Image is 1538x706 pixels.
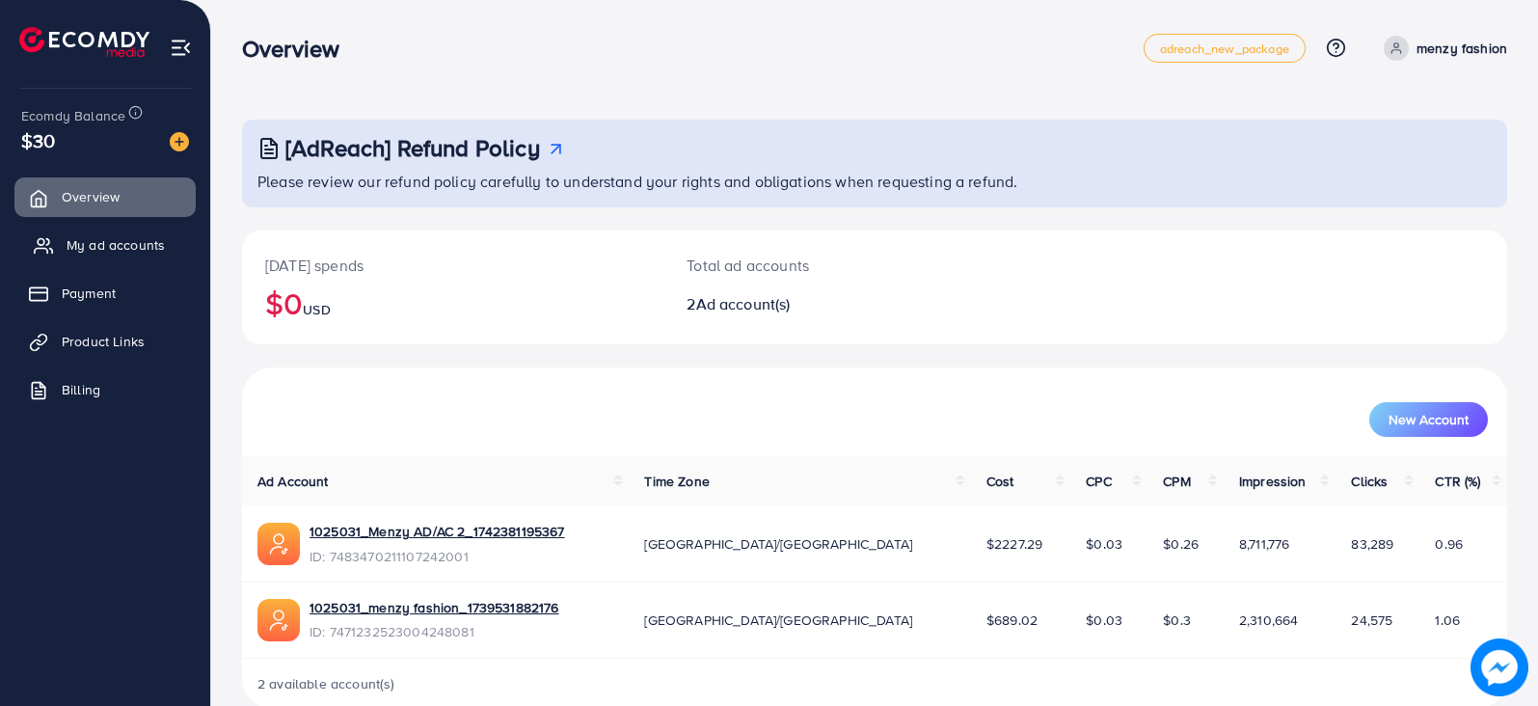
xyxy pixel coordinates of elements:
span: 2,310,664 [1239,611,1298,630]
span: CPM [1163,472,1190,491]
span: 2 available account(s) [257,674,395,693]
h3: Overview [242,35,355,63]
h2: $0 [265,285,640,321]
span: Cost [986,472,1014,491]
button: New Account [1369,402,1488,437]
span: Impression [1239,472,1307,491]
span: CPC [1086,472,1111,491]
span: $2227.29 [986,534,1042,554]
span: $0.03 [1086,534,1122,554]
span: Ad Account [257,472,329,491]
span: [GEOGRAPHIC_DATA]/[GEOGRAPHIC_DATA] [644,611,912,630]
span: ID: 7483470211107242001 [310,547,565,566]
img: ic-ads-acc.e4c84228.svg [257,523,300,565]
span: 83,289 [1351,534,1393,554]
a: My ad accounts [14,226,196,264]
a: Billing [14,370,196,409]
img: image [1471,638,1528,696]
p: [DATE] spends [265,254,640,277]
p: Please review our refund policy carefully to understand your rights and obligations when requesti... [257,170,1496,193]
span: 0.96 [1435,534,1463,554]
p: Total ad accounts [687,254,957,277]
span: Billing [62,380,100,399]
h3: [AdReach] Refund Policy [285,134,540,162]
a: adreach_new_package [1144,34,1306,63]
a: 1025031_Menzy AD/AC 2_1742381195367 [310,522,565,541]
span: Time Zone [644,472,709,491]
img: ic-ads-acc.e4c84228.svg [257,599,300,641]
span: $30 [21,126,55,154]
span: $689.02 [986,611,1038,630]
span: Product Links [62,332,145,351]
span: 8,711,776 [1239,534,1289,554]
span: New Account [1389,413,1469,426]
h2: 2 [687,295,957,313]
span: $0.26 [1163,534,1199,554]
span: Ecomdy Balance [21,106,125,125]
span: Clicks [1351,472,1388,491]
a: Overview [14,177,196,216]
span: My ad accounts [67,235,165,255]
a: menzy fashion [1376,36,1507,61]
a: Payment [14,274,196,312]
a: Product Links [14,322,196,361]
a: 1025031_menzy fashion_1739531882176 [310,598,559,617]
span: ID: 7471232523004248081 [310,622,559,641]
span: 24,575 [1351,611,1392,630]
span: [GEOGRAPHIC_DATA]/[GEOGRAPHIC_DATA] [644,534,912,554]
span: adreach_new_package [1160,42,1289,55]
span: CTR (%) [1435,472,1480,491]
span: Overview [62,187,120,206]
span: $0.03 [1086,611,1122,630]
img: image [170,132,189,151]
img: logo [19,27,149,57]
img: menu [170,37,192,59]
span: Ad account(s) [696,293,791,314]
span: Payment [62,284,116,303]
span: 1.06 [1435,611,1460,630]
span: $0.3 [1163,611,1191,630]
span: USD [303,300,330,319]
p: menzy fashion [1417,37,1507,60]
